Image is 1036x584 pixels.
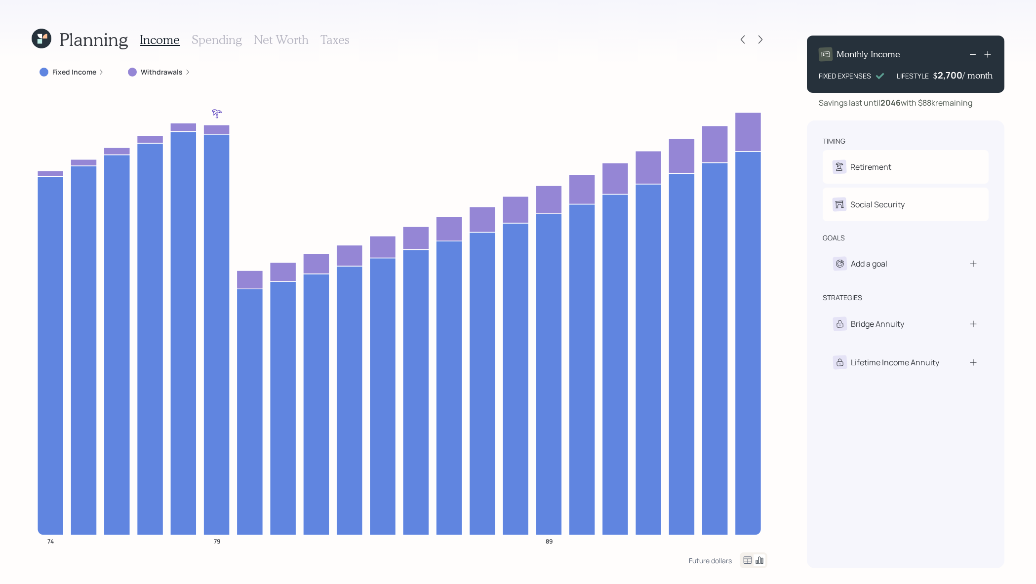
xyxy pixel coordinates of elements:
[851,318,904,330] div: Bridge Annuity
[141,67,183,77] label: Withdrawals
[850,161,891,173] div: Retirement
[192,33,242,47] h3: Spending
[546,537,553,545] tspan: 89
[933,70,938,81] h4: $
[59,29,128,50] h1: Planning
[140,33,180,47] h3: Income
[320,33,349,47] h3: Taxes
[823,293,862,303] div: strategies
[819,71,871,81] div: FIXED EXPENSES
[851,356,939,368] div: Lifetime Income Annuity
[897,71,929,81] div: LIFESTYLE
[819,97,972,109] div: Savings last until with $88k remaining
[938,69,962,81] div: 2,700
[689,556,732,565] div: Future dollars
[254,33,309,47] h3: Net Worth
[850,198,905,210] div: Social Security
[823,136,845,146] div: timing
[880,97,901,108] b: 2046
[851,258,887,270] div: Add a goal
[214,537,220,545] tspan: 79
[52,67,96,77] label: Fixed Income
[962,70,993,81] h4: / month
[837,49,900,60] h4: Monthly Income
[47,537,54,545] tspan: 74
[823,233,845,243] div: goals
